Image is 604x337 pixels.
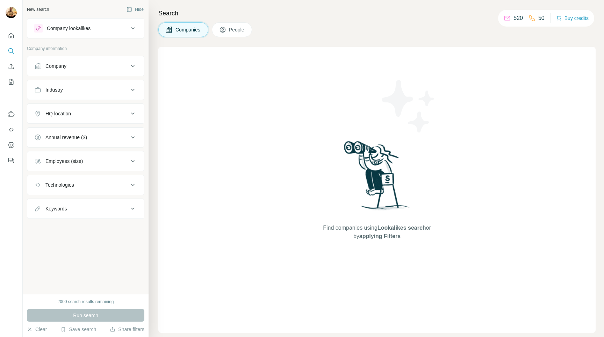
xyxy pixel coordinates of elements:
button: Enrich CSV [6,60,17,73]
button: Clear [27,326,47,333]
div: 2000 search results remaining [58,299,114,305]
span: Companies [175,26,201,33]
button: Keywords [27,200,144,217]
p: 50 [538,14,545,22]
button: Search [6,45,17,57]
button: Save search [60,326,96,333]
div: Technologies [45,181,74,188]
h4: Search [158,8,596,18]
span: applying Filters [359,233,401,239]
button: Hide [122,4,149,15]
div: HQ location [45,110,71,117]
img: Surfe Illustration - Stars [377,75,440,138]
button: My lists [6,76,17,88]
button: Industry [27,81,144,98]
div: Industry [45,86,63,93]
img: Avatar [6,7,17,18]
button: Dashboard [6,139,17,151]
span: Lookalikes search [377,225,426,231]
button: Buy credits [556,13,589,23]
div: Company lookalikes [47,25,91,32]
div: Annual revenue ($) [45,134,87,141]
p: Company information [27,45,144,52]
button: HQ location [27,105,144,122]
img: Surfe Illustration - Woman searching with binoculars [341,139,414,217]
div: Employees (size) [45,158,83,165]
button: Employees (size) [27,153,144,170]
span: Find companies using or by [321,224,433,241]
button: Annual revenue ($) [27,129,144,146]
span: People [229,26,245,33]
button: Quick start [6,29,17,42]
div: New search [27,6,49,13]
button: Technologies [27,177,144,193]
button: Company [27,58,144,74]
button: Company lookalikes [27,20,144,37]
button: Use Surfe API [6,123,17,136]
p: 520 [513,14,523,22]
button: Feedback [6,154,17,167]
button: Share filters [110,326,144,333]
button: Use Surfe on LinkedIn [6,108,17,121]
div: Keywords [45,205,67,212]
div: Company [45,63,66,70]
